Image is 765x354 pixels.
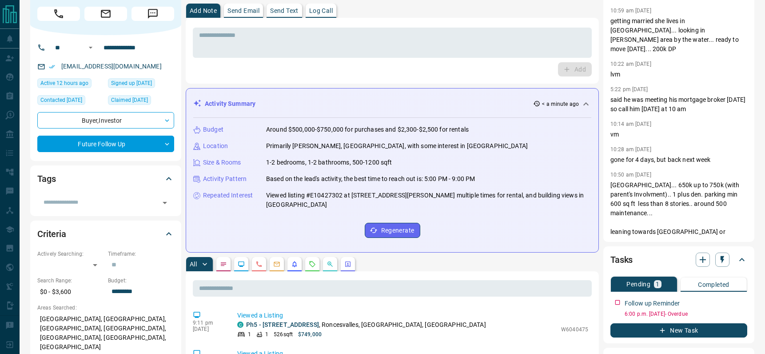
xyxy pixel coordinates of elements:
[238,261,245,268] svg: Lead Browsing Activity
[266,125,469,134] p: Around $500,000-$750,000 for purchases and $2,300-$2,500 for rentals
[193,326,224,332] p: [DATE]
[85,42,96,53] button: Open
[298,330,322,338] p: $749,000
[266,141,528,151] p: Primarily [PERSON_NAME], [GEOGRAPHIC_DATA], with some interest in [GEOGRAPHIC_DATA]
[37,304,174,312] p: Areas Searched:
[37,78,104,91] div: Sun Sep 14 2025
[193,320,224,326] p: 9:11 pm
[610,172,651,178] p: 10:50 am [DATE]
[327,261,334,268] svg: Opportunities
[610,61,651,67] p: 10:22 am [DATE]
[49,64,55,70] svg: Email Verified
[610,86,648,93] p: 5:22 pm [DATE]
[266,174,475,184] p: Based on the lead's activity, the best time to reach out is: 5:00 PM - 9:00 PM
[190,8,217,14] p: Add Note
[203,158,241,167] p: Size & Rooms
[203,191,253,200] p: Repeated Interest
[266,158,392,167] p: 1-2 bedrooms, 1-2 bathrooms, 500-1200 sqft
[37,95,104,108] div: Wed Mar 20 2024
[270,8,299,14] p: Send Text
[561,326,588,334] p: W6040475
[37,250,104,258] p: Actively Searching:
[84,7,127,21] span: Email
[193,96,591,112] div: Activity Summary< a minute ago
[203,174,247,184] p: Activity Pattern
[248,330,251,338] p: 1
[237,311,588,320] p: Viewed a Listing
[246,321,319,328] a: Ph5 - [STREET_ADDRESS]
[40,79,88,88] span: Active 12 hours ago
[37,112,174,129] div: Buyer , Investor
[190,261,197,267] p: All
[542,100,579,108] p: < a minute ago
[205,99,255,109] p: Activity Summary
[610,253,633,267] h2: Tasks
[625,299,680,308] p: Follow up Reminder
[246,320,486,330] p: , Roncesvalles, [GEOGRAPHIC_DATA], [GEOGRAPHIC_DATA]
[610,249,747,270] div: Tasks
[108,78,174,91] div: Tue Oct 16 2018
[656,281,659,287] p: 1
[37,277,104,285] p: Search Range:
[111,96,148,105] span: Claimed [DATE]
[61,63,162,70] a: [EMAIL_ADDRESS][DOMAIN_NAME]
[344,261,351,268] svg: Agent Actions
[610,323,747,338] button: New Task
[265,330,268,338] p: 1
[131,7,174,21] span: Message
[108,95,174,108] div: Fri Feb 23 2024
[37,285,104,299] p: $0 - $3,600
[291,261,298,268] svg: Listing Alerts
[37,227,66,241] h2: Criteria
[220,261,227,268] svg: Notes
[273,261,280,268] svg: Emails
[610,146,651,153] p: 10:28 am [DATE]
[108,250,174,258] p: Timeframe:
[37,172,56,186] h2: Tags
[37,223,174,245] div: Criteria
[365,223,420,238] button: Regenerate
[266,191,591,209] p: Viewed listing #E10427302 at [STREET_ADDRESS][PERSON_NAME] multiple times for rental, and buildin...
[159,197,171,209] button: Open
[626,281,650,287] p: Pending
[274,330,293,338] p: 526 sqft
[108,277,174,285] p: Budget:
[610,8,651,14] p: 10:59 am [DATE]
[309,8,333,14] p: Log Call
[237,322,243,328] div: condos.ca
[203,125,223,134] p: Budget
[698,282,729,288] p: Completed
[111,79,152,88] span: Signed up [DATE]
[610,181,747,246] p: [GEOGRAPHIC_DATA]... 650k up to 750k (with parent's Involvment).. 1 plus den. parking min 600 sq ...
[227,8,259,14] p: Send Email
[610,16,747,54] p: getting married she lives in [GEOGRAPHIC_DATA]... looking in [PERSON_NAME] area by the water... r...
[610,155,747,165] p: gone for 4 days, but back next week
[203,141,228,151] p: Location
[610,121,651,127] p: 10:14 am [DATE]
[610,70,747,79] p: lvm
[37,136,174,152] div: Future Follow Up
[40,96,82,105] span: Contacted [DATE]
[625,310,747,318] p: 6:00 p.m. [DATE] - Overdue
[37,7,80,21] span: Call
[255,261,263,268] svg: Calls
[309,261,316,268] svg: Requests
[37,168,174,189] div: Tags
[610,130,747,139] p: vm
[610,95,747,114] p: said he was meeting his mortgage broker [DATE] so call him [DATE] at 10 am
